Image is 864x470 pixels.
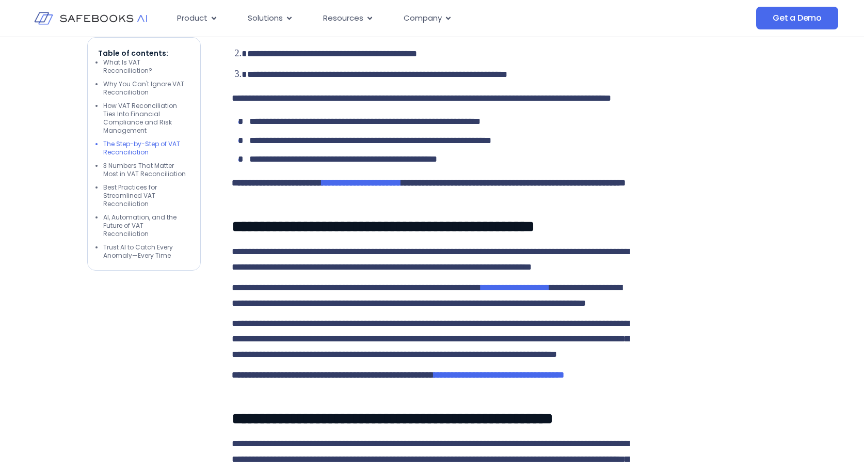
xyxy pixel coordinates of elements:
[177,12,207,24] span: Product
[756,7,838,29] a: Get a Demo
[103,213,190,238] li: AI, Automation, and the Future of VAT Reconciliation
[103,80,190,97] li: Why You Can't Ignore VAT Reconciliation
[103,58,190,75] li: What Is VAT Reconciliation?
[169,8,653,28] nav: Menu
[169,8,653,28] div: Menu Toggle
[103,183,190,208] li: Best Practices for Streamlined VAT Reconciliation
[773,13,822,23] span: Get a Demo
[98,48,190,58] p: Table of contents:
[323,12,363,24] span: Resources
[103,243,190,260] li: Trust AI to Catch Every Anomaly—Every Time
[103,162,190,178] li: 3 Numbers That Matter Most in VAT Reconciliation
[248,12,283,24] span: Solutions
[103,102,190,135] li: How VAT Reconciliation Ties Into Financial Compliance and Risk Management
[103,140,190,156] li: The Step-by-Step of VAT Reconciliation
[404,12,442,24] span: Company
